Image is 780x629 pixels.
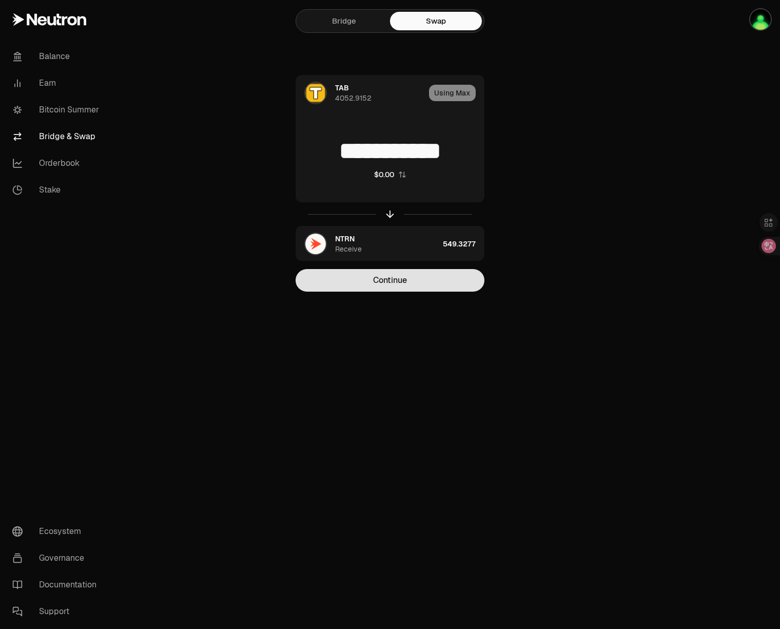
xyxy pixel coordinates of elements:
span: TAB [335,83,349,93]
a: Support [4,598,111,625]
a: Orderbook [4,150,111,177]
a: Bridge & Swap [4,123,111,150]
img: NTRN Logo [305,234,326,254]
button: Continue [296,269,484,292]
a: Stake [4,177,111,203]
a: Earn [4,70,111,97]
div: TAB LogoTAB4052.9152 [296,75,425,110]
img: TAB Logo [305,83,326,103]
div: $0.00 [374,169,394,180]
button: NTRN LogoNTRNReceive549.3277 [296,226,484,261]
img: zsky [750,9,771,30]
a: Swap [390,12,482,30]
a: Bridge [298,12,390,30]
div: 549.3277 [443,226,484,261]
div: NTRN LogoNTRNReceive [296,226,439,261]
div: 4052.9152 [335,93,372,103]
a: Ecosystem [4,518,111,545]
button: $0.00 [374,169,406,180]
a: Governance [4,545,111,571]
div: Receive [335,244,362,254]
a: Balance [4,43,111,70]
span: NTRN [335,234,355,244]
a: Bitcoin Summer [4,97,111,123]
a: Documentation [4,571,111,598]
